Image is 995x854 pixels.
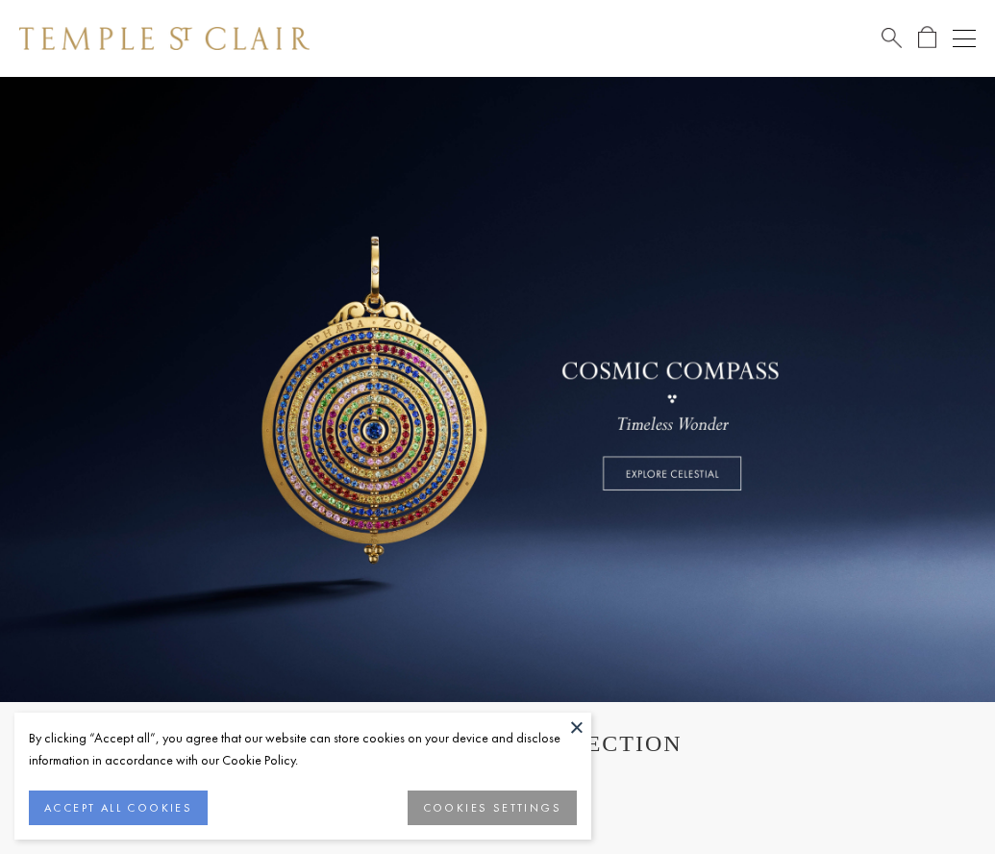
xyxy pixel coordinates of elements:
img: Temple St. Clair [19,27,310,50]
a: Open Shopping Bag [918,26,936,50]
button: ACCEPT ALL COOKIES [29,791,208,825]
button: Open navigation [953,27,976,50]
a: Search [882,26,902,50]
div: By clicking “Accept all”, you agree that our website can store cookies on your device and disclos... [29,727,577,771]
button: COOKIES SETTINGS [408,791,577,825]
